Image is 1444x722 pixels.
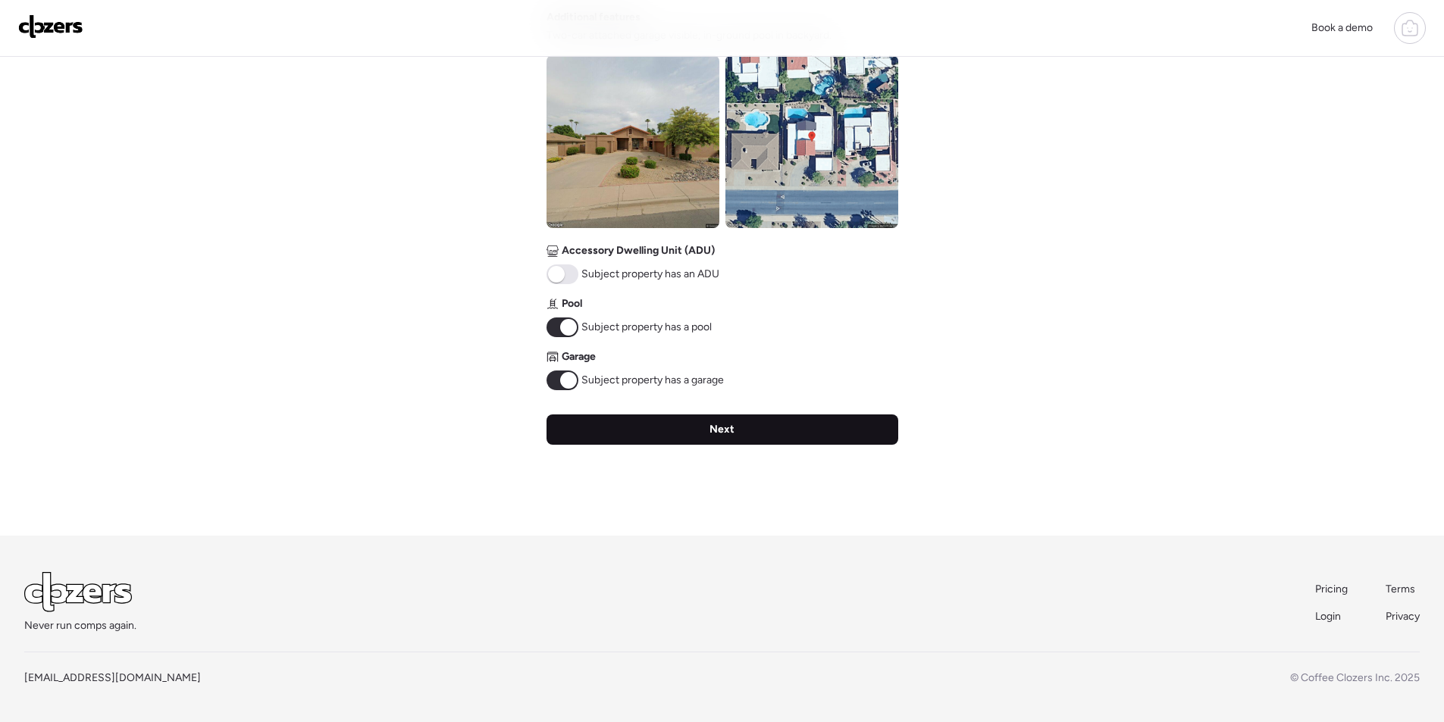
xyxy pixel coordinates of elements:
span: Subject property has a garage [581,373,724,388]
span: Terms [1386,583,1415,595]
a: Privacy [1386,609,1420,624]
span: Subject property has an ADU [581,267,719,282]
span: Book a demo [1311,21,1373,34]
span: Garage [562,349,596,364]
span: Accessory Dwelling Unit (ADU) [562,243,715,258]
a: [EMAIL_ADDRESS][DOMAIN_NAME] [24,671,201,684]
img: Logo Light [24,572,132,612]
span: Pricing [1315,583,1348,595]
span: Subject property has a pool [581,320,712,335]
a: Terms [1386,582,1420,597]
span: Login [1315,610,1341,623]
span: Pool [562,296,582,311]
a: Pricing [1315,582,1349,597]
span: Never run comps again. [24,618,136,633]
span: © Coffee Clozers Inc. 2025 [1290,671,1420,684]
a: Login [1315,609,1349,624]
span: Next [709,422,735,437]
img: Logo [18,14,83,39]
span: Privacy [1386,610,1420,623]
